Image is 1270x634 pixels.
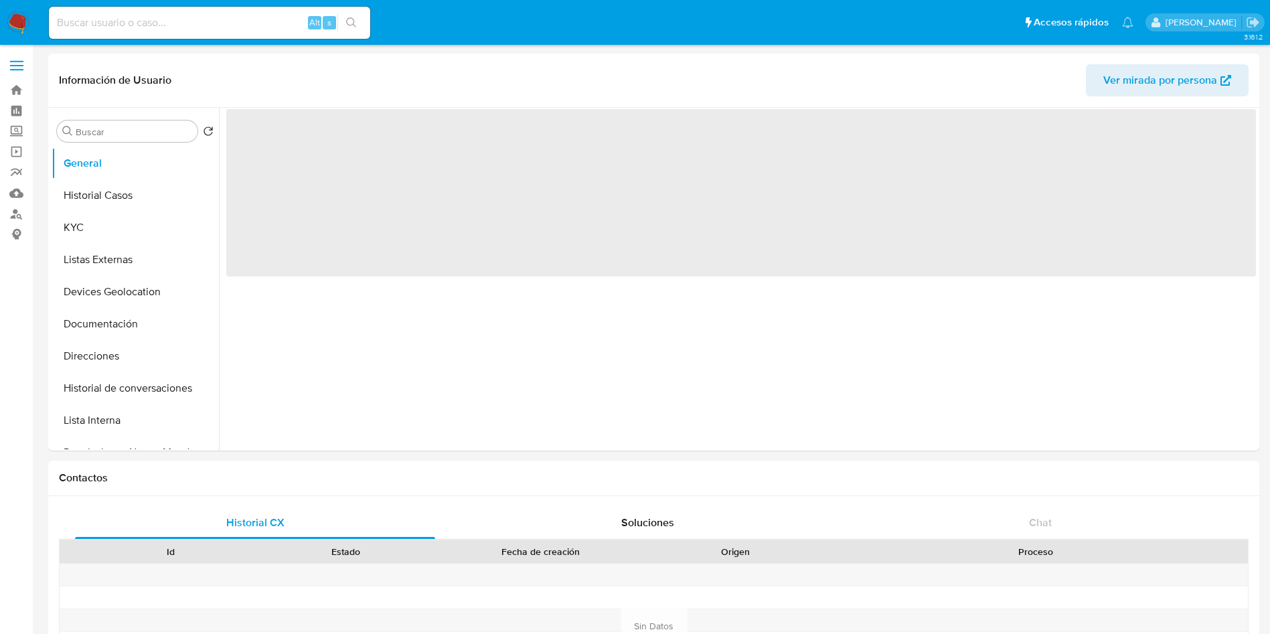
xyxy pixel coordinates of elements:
button: Historial de conversaciones [52,372,219,404]
span: s [327,16,331,29]
span: Accesos rápidos [1034,15,1109,29]
div: Proceso [833,545,1239,558]
h1: Información de Usuario [59,74,171,87]
span: Ver mirada por persona [1103,64,1217,96]
input: Buscar [76,126,192,138]
button: Volver al orden por defecto [203,126,214,141]
button: Ver mirada por persona [1086,64,1249,96]
span: ‌ [226,109,1256,276]
span: Chat [1029,515,1052,530]
button: search-icon [337,13,365,32]
div: Fecha de creación [443,545,639,558]
span: Historial CX [226,515,285,530]
p: ivonne.perezonofre@mercadolibre.com.mx [1166,16,1241,29]
span: Alt [309,16,320,29]
button: Lista Interna [52,404,219,437]
button: Buscar [62,126,73,137]
div: Estado [268,545,424,558]
button: Direcciones [52,340,219,372]
div: Id [92,545,249,558]
a: Notificaciones [1122,17,1133,28]
div: Origen [657,545,814,558]
input: Buscar usuario o caso... [49,14,370,31]
button: Historial Casos [52,179,219,212]
button: Documentación [52,308,219,340]
button: KYC [52,212,219,244]
h1: Contactos [59,471,1249,485]
button: Devices Geolocation [52,276,219,308]
span: Soluciones [621,515,674,530]
button: Restricciones Nuevo Mundo [52,437,219,469]
a: Salir [1246,15,1260,29]
button: Listas Externas [52,244,219,276]
button: General [52,147,219,179]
